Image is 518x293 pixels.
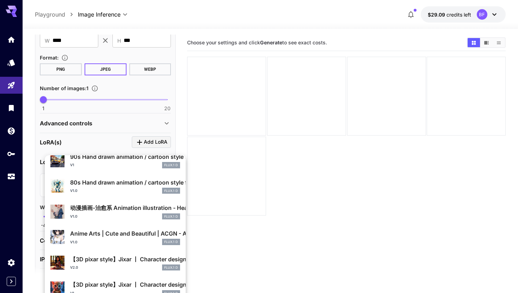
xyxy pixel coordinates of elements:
[70,229,180,238] p: Anime Arts | Cute and Beautiful | ACGN - Animation Comic Game Novel
[70,239,78,245] p: v1.0
[70,162,74,168] p: V1
[70,204,180,212] p: 动漫插画-治愈系 Animation illustration - Healing Department_v1.0
[50,150,180,171] div: 90s Hand drawn animation / cartoon style for backgrounds, illustrations and art...V1FLUX.1 D
[164,188,178,193] p: FLUX.1 D
[164,265,178,270] p: FLUX.1 D
[70,152,180,161] p: 90s Hand drawn animation / cartoon style for backgrounds, illustrations and art...
[50,226,180,248] div: Anime Arts | Cute and Beautiful | ACGN - Animation Comic Game Novelv1.0FLUX.1 D
[50,201,180,222] div: 动漫插画-治愈系 Animation illustration - Healing Department_v1.0v1.0FLUX.1 D
[70,214,78,219] p: v1.0
[70,188,78,193] p: v1.0
[164,163,178,168] p: FLUX.1 D
[70,265,78,270] p: v2.0
[50,175,180,197] div: 80s Hand drawn animation / cartoon style for backgrounds, illustrations and art...v1.0FLUX.1 D
[164,214,178,219] p: FLUX.1 D
[70,255,180,263] p: 【3D pixar style】Jixar 丨 Character design Animation design - FLUX
[70,280,180,289] p: 【3D pixar style】Jixar 丨 Character design Animation design - FLUX
[70,178,180,187] p: 80s Hand drawn animation / cartoon style for backgrounds, illustrations and art...
[50,252,180,274] div: 【3D pixar style】Jixar 丨 Character design Animation design - FLUXv2.0FLUX.1 D
[164,239,178,244] p: FLUX.1 D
